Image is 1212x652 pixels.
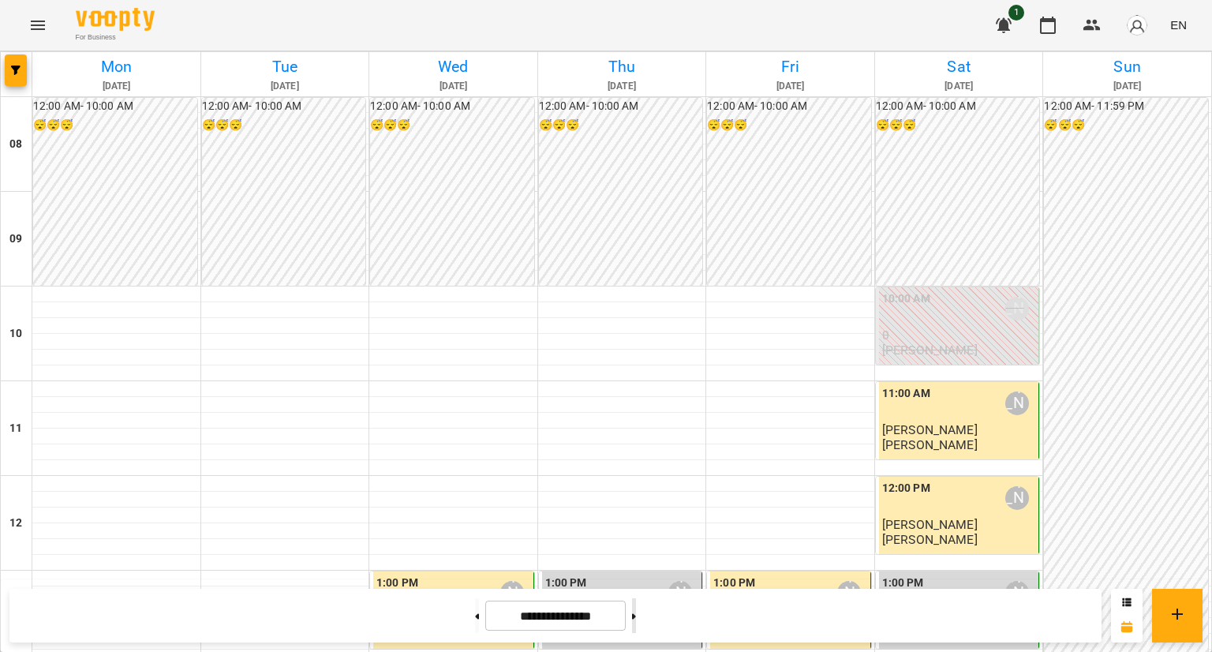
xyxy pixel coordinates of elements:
[882,575,924,592] label: 1:00 PM
[541,54,704,79] h6: Thu
[709,79,872,94] h6: [DATE]
[877,54,1041,79] h6: Sat
[376,575,418,592] label: 1:00 PM
[1005,392,1029,415] div: Вікторія Половинка
[882,533,978,546] p: [PERSON_NAME]
[539,117,703,134] h6: 😴😴😴
[370,98,534,115] h6: 12:00 AM - 10:00 AM
[372,79,535,94] h6: [DATE]
[9,515,22,532] h6: 12
[882,480,930,497] label: 12:00 PM
[709,54,872,79] h6: Fri
[9,230,22,248] h6: 09
[713,575,755,592] label: 1:00 PM
[882,438,978,452] p: [PERSON_NAME]
[1126,14,1148,36] img: avatar_s.png
[541,79,704,94] h6: [DATE]
[202,117,366,134] h6: 😴😴😴
[1044,98,1208,115] h6: 12:00 AM - 11:59 PM
[76,32,155,43] span: For Business
[1005,297,1029,320] div: Вікторія Половинка
[882,343,978,357] p: [PERSON_NAME]
[539,98,703,115] h6: 12:00 AM - 10:00 AM
[707,117,871,134] h6: 😴😴😴
[1046,54,1209,79] h6: Sun
[9,325,22,343] h6: 10
[33,117,197,134] h6: 😴😴😴
[35,54,198,79] h6: Mon
[882,385,930,403] label: 11:00 AM
[1008,5,1024,21] span: 1
[76,8,155,31] img: Voopty Logo
[882,422,978,437] span: [PERSON_NAME]
[19,6,57,44] button: Menu
[876,98,1040,115] h6: 12:00 AM - 10:00 AM
[370,117,534,134] h6: 😴😴😴
[9,136,22,153] h6: 08
[545,575,587,592] label: 1:00 PM
[202,98,366,115] h6: 12:00 AM - 10:00 AM
[204,79,367,94] h6: [DATE]
[1044,117,1208,134] h6: 😴😴😴
[1046,79,1209,94] h6: [DATE]
[35,79,198,94] h6: [DATE]
[1005,486,1029,510] div: Вікторія Половинка
[372,54,535,79] h6: Wed
[204,54,367,79] h6: Tue
[876,117,1040,134] h6: 😴😴😴
[9,420,22,437] h6: 11
[33,98,197,115] h6: 12:00 AM - 10:00 AM
[877,79,1041,94] h6: [DATE]
[1170,17,1187,33] span: EN
[882,328,1036,342] p: 0
[1164,10,1193,39] button: EN
[882,290,930,308] label: 10:00 AM
[707,98,871,115] h6: 12:00 AM - 10:00 AM
[882,517,978,532] span: [PERSON_NAME]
